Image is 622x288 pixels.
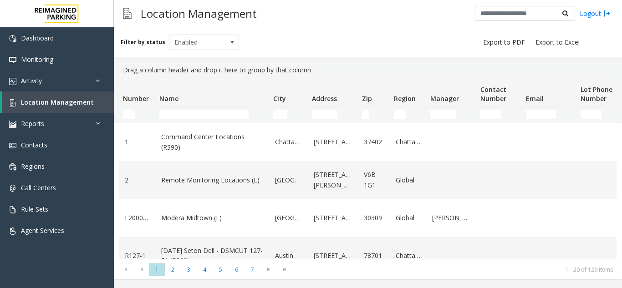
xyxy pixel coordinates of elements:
[9,99,16,106] img: 'icon'
[275,213,303,223] a: [GEOGRAPHIC_DATA]
[9,185,16,192] img: 'icon'
[276,263,292,276] span: Go to the last page
[314,170,353,190] a: [STREET_ADDRESS][PERSON_NAME]
[9,163,16,171] img: 'icon'
[362,110,369,119] input: Zip Filter
[312,110,337,119] input: Address Filter
[260,263,276,276] span: Go to the next page
[427,106,477,123] td: Manager Filter
[314,213,353,223] a: [STREET_ADDRESS]
[580,9,611,18] a: Logout
[390,106,427,123] td: Region Filter
[522,106,577,123] td: Email Filter
[21,76,42,85] span: Activity
[477,106,522,123] td: Contact Number Filter
[9,35,16,42] img: 'icon'
[156,106,270,123] td: Name Filter
[149,263,165,276] span: Page 1
[136,2,261,25] h3: Location Management
[480,110,501,119] input: Contact Number Filter
[314,137,353,147] a: [STREET_ADDRESS]
[364,213,385,223] a: 30309
[273,94,286,103] span: City
[9,206,16,213] img: 'icon'
[480,85,506,103] span: Contact Number
[125,213,150,223] a: L20000500
[245,263,260,276] span: Page 7
[9,121,16,128] img: 'icon'
[364,251,385,261] a: 78701
[278,266,291,273] span: Go to the last page
[479,36,529,49] button: Export to PDF
[123,110,135,119] input: Number Filter
[273,110,287,119] input: City Filter
[159,94,178,103] span: Name
[123,94,149,103] span: Number
[364,170,385,190] a: V6B 1G1
[364,137,385,147] a: 37402
[270,106,308,123] td: City Filter
[430,110,456,119] input: Manager Filter
[603,9,611,18] img: logout
[483,38,525,47] span: Export to PDF
[21,119,44,128] span: Reports
[229,263,245,276] span: Page 6
[21,141,47,149] span: Contacts
[396,213,421,223] a: Global
[197,263,213,276] span: Page 4
[161,132,264,152] a: Command Center Locations (R390)
[532,36,583,49] button: Export to Excel
[125,137,150,147] a: 1
[21,162,45,171] span: Regions
[396,137,421,147] a: Chattanooga
[21,183,56,192] span: Call Centers
[430,94,459,103] span: Manager
[125,251,150,261] a: R127-1
[275,137,303,147] a: Chattanooga
[394,94,416,103] span: Region
[213,263,229,276] span: Page 5
[121,38,165,46] label: Filter by status
[9,227,16,235] img: 'icon'
[21,205,48,213] span: Rule Sets
[161,246,264,266] a: [DATE] Seton Dell - DSMCUT 127-51 (R390)
[119,106,156,123] td: Number Filter
[159,110,249,119] input: Name Filter
[9,78,16,85] img: 'icon'
[161,175,264,185] a: Remote Monitoring Locations (L)
[21,98,94,106] span: Location Management
[526,110,556,119] input: Email Filter
[396,175,421,185] a: Global
[308,106,358,123] td: Address Filter
[161,213,264,223] a: Modera Midtown (L)
[123,2,132,25] img: pageIcon
[581,85,612,103] span: Lot Phone Number
[181,263,197,276] span: Page 3
[2,91,114,113] a: Location Management
[535,38,580,47] span: Export to Excel
[275,251,303,261] a: Austin
[21,55,53,64] span: Monitoring
[125,175,150,185] a: 2
[114,79,622,259] div: Data table
[21,226,64,235] span: Agent Services
[9,56,16,64] img: 'icon'
[358,106,390,123] td: Zip Filter
[119,61,617,79] div: Drag a column header and drop it here to group by that column
[21,34,54,42] span: Dashboard
[362,94,372,103] span: Zip
[169,35,225,50] span: Enabled
[396,251,421,261] a: Chattanooga
[581,110,602,119] input: Lot Phone Number Filter
[394,110,406,119] input: Region Filter
[526,94,544,103] span: Email
[262,266,275,273] span: Go to the next page
[314,251,353,261] a: [STREET_ADDRESS]
[312,94,337,103] span: Address
[298,266,613,273] kendo-pager-info: 1 - 20 of 129 items
[9,142,16,149] img: 'icon'
[165,263,181,276] span: Page 2
[275,175,303,185] a: [GEOGRAPHIC_DATA]
[432,213,471,223] a: [PERSON_NAME]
